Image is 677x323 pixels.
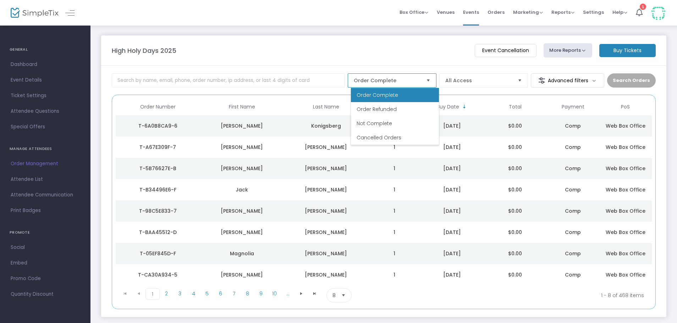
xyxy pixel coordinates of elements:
[140,104,176,110] span: Order Number
[462,104,467,110] span: Sortable
[117,207,198,215] div: T-98C5E833-7
[10,142,81,156] h4: MANAGE ATTENDEES
[254,288,268,299] span: Page 9
[117,122,198,129] div: T-6A0B8CA9-6
[565,207,581,215] span: Comp
[583,3,604,21] span: Settings
[145,288,160,300] span: Page 1
[531,73,604,88] m-button: Advanced filters
[606,229,645,236] span: Web Box Office
[202,186,282,193] div: Jack
[422,229,482,236] div: 9/17/2025
[200,288,214,299] span: Page 5
[422,207,482,215] div: 9/17/2025
[117,229,198,236] div: T-BAA45512-D
[484,200,547,222] td: $0.00
[286,144,366,151] div: Enright
[202,271,282,278] div: Phillip
[117,186,198,193] div: T-B34496E6-F
[11,76,80,85] span: Event Details
[551,9,574,16] span: Reports
[117,165,198,172] div: T-5B76627E-B
[11,159,80,168] span: Order Management
[268,288,281,299] span: Page 10
[484,115,547,137] td: $0.00
[538,77,545,84] img: filter
[357,134,401,141] span: Cancelled Orders
[308,288,321,299] span: Go to the last page
[422,144,482,151] div: 9/17/2025
[484,179,547,200] td: $0.00
[544,43,593,57] button: More Reports
[227,288,241,299] span: Page 7
[117,250,198,257] div: T-05EF845D-F
[11,243,80,252] span: Social
[11,91,80,100] span: Ticket Settings
[11,122,80,132] span: Special Offers
[562,104,584,110] span: Payment
[202,229,282,236] div: Robin
[368,200,420,222] td: 1
[338,289,348,302] button: Select
[565,186,581,193] span: Comp
[484,158,547,179] td: $0.00
[606,144,645,151] span: Web Box Office
[606,165,645,172] span: Web Box Office
[11,258,80,268] span: Embed
[160,288,173,299] span: Page 2
[509,104,522,110] span: Total
[488,3,505,21] span: Orders
[599,44,656,57] m-button: Buy Tickets
[463,3,479,21] span: Events
[484,222,547,243] td: $0.00
[475,44,536,57] m-button: Event Cancellation
[286,165,366,172] div: Adler
[422,271,482,278] div: 9/17/2025
[565,229,581,236] span: Comp
[11,290,80,299] span: Quantity Discount
[565,271,581,278] span: Comp
[422,122,482,129] div: 9/17/2025
[606,207,645,215] span: Web Box Office
[606,250,645,257] span: Web Box Office
[422,288,644,302] kendo-pager-info: 1 - 8 of 468 items
[565,250,581,257] span: Comp
[112,73,345,88] input: Search by name, email, phone, order number, ip address, or last 4 digits of card
[11,107,80,116] span: Attendee Questions
[354,77,420,84] span: Order Complete
[565,144,581,151] span: Comp
[515,74,525,87] button: Select
[241,288,254,299] span: Page 8
[484,264,547,285] td: $0.00
[621,104,630,110] span: PoS
[368,264,420,285] td: 1
[368,222,420,243] td: 1
[11,274,80,283] span: Promo Code
[173,288,187,299] span: Page 3
[565,165,581,172] span: Comp
[112,46,176,55] m-panel-title: High Holy Days 2025
[312,291,318,296] span: Go to the last page
[368,158,420,179] td: 1
[368,179,420,200] td: 1
[187,288,200,299] span: Page 4
[10,43,81,57] h4: GENERAL
[437,3,455,21] span: Venues
[202,165,282,172] div: Emma
[513,9,543,16] span: Marketing
[484,243,547,264] td: $0.00
[11,190,80,200] span: Attendee Communication
[202,250,282,257] div: Magnolia
[286,207,366,215] div: Adler
[286,122,366,129] div: Konigsberg
[286,250,366,257] div: Lunde
[214,288,227,299] span: Page 6
[422,165,482,172] div: 9/17/2025
[445,77,512,84] span: All Access
[422,186,482,193] div: 9/17/2025
[565,122,581,129] span: Comp
[286,229,366,236] div: Lamel-Adler
[298,291,304,296] span: Go to the next page
[11,60,80,69] span: Dashboard
[117,271,198,278] div: T-CA30A934-5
